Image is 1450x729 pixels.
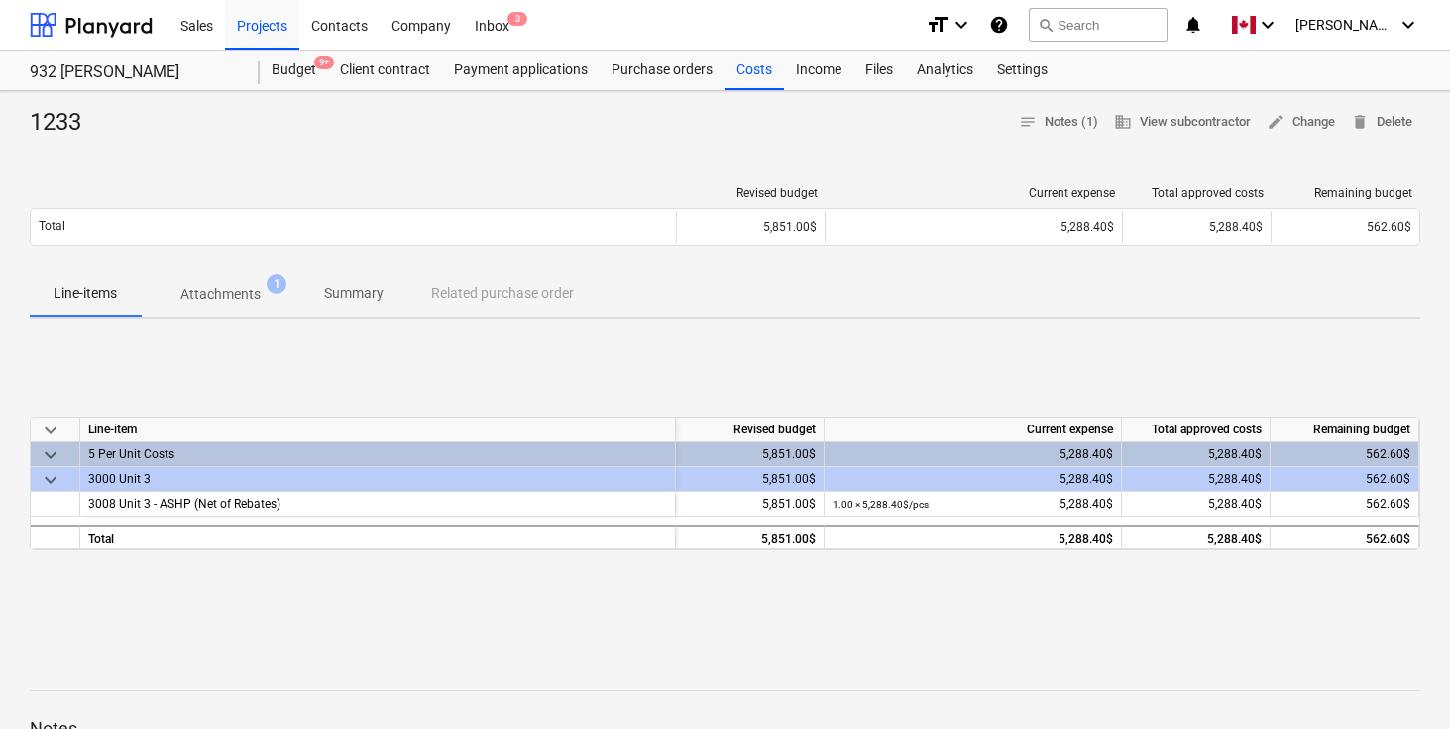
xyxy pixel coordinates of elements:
button: Change [1259,107,1343,138]
span: Delete [1351,111,1412,134]
div: Line-item [80,418,676,442]
p: Line-items [54,283,117,304]
p: Attachments [180,284,261,304]
span: 9+ [314,56,334,69]
span: keyboard_arrow_down [39,443,62,467]
div: 562.60$ [1271,442,1419,467]
a: Costs [725,51,784,90]
div: Remaining budget [1271,418,1419,442]
div: Total [80,525,676,549]
span: Change [1267,111,1335,134]
div: 562.60$ [1271,467,1419,492]
a: Client contract [328,51,442,90]
iframe: Chat Widget [1351,634,1450,729]
span: View subcontractor [1114,111,1251,134]
div: Current expense [825,418,1122,442]
p: Summary [324,283,384,304]
div: 5,288.40$ [1122,442,1271,467]
div: 932 [PERSON_NAME] [30,62,236,83]
div: 3000 Unit 3 [88,467,667,491]
button: View subcontractor [1106,107,1259,138]
div: Total approved costs [1131,186,1264,200]
div: Budget [260,51,328,90]
span: 3008 Unit 3 - ASHP (Net of Rebates) [88,497,280,511]
span: delete [1351,113,1369,131]
div: 5,288.40$ [1122,525,1271,549]
button: Notes (1) [1011,107,1106,138]
div: Current expense [834,186,1115,200]
div: 5,851.00$ [676,525,825,549]
button: Delete [1343,107,1420,138]
span: 1 [267,274,286,294]
div: Revised budget [685,186,818,200]
a: Settings [985,51,1060,90]
a: Purchase orders [600,51,725,90]
div: 5,851.00$ [676,492,825,517]
a: Income [784,51,853,90]
span: 562.60$ [1367,220,1411,234]
span: 3 [507,12,527,26]
div: Remaining budget [1280,186,1412,200]
div: Total approved costs [1122,418,1271,442]
span: keyboard_arrow_down [39,468,62,492]
span: edit [1267,113,1284,131]
div: 5,288.40$ [833,442,1113,467]
div: 5,288.40$ [834,220,1114,234]
div: 5,288.40$ [1122,467,1271,492]
p: Total [39,218,65,235]
span: business [1114,113,1132,131]
div: 5,288.40$ [833,527,1113,551]
small: 1.00 × 5,288.40$ / pcs [833,499,929,510]
span: 5,288.40$ [1208,497,1262,511]
div: Revised budget [676,418,825,442]
div: 5 Per Unit Costs [88,442,667,466]
div: 5,851.00$ [676,442,825,467]
a: Files [853,51,905,90]
div: 5,288.40$ [833,467,1113,492]
a: Analytics [905,51,985,90]
div: 5,851.00$ [676,467,825,492]
span: keyboard_arrow_down [39,419,62,442]
div: 562.60$ [1271,525,1419,549]
div: 1233 [30,107,97,139]
div: 5,851.00$ [676,211,825,243]
a: Payment applications [442,51,600,90]
div: 5,288.40$ [1122,211,1271,243]
span: notes [1019,113,1037,131]
span: 562.60$ [1366,497,1410,511]
a: Budget9+ [260,51,328,90]
span: Notes (1) [1019,111,1098,134]
div: 5,288.40$ [833,492,1113,517]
